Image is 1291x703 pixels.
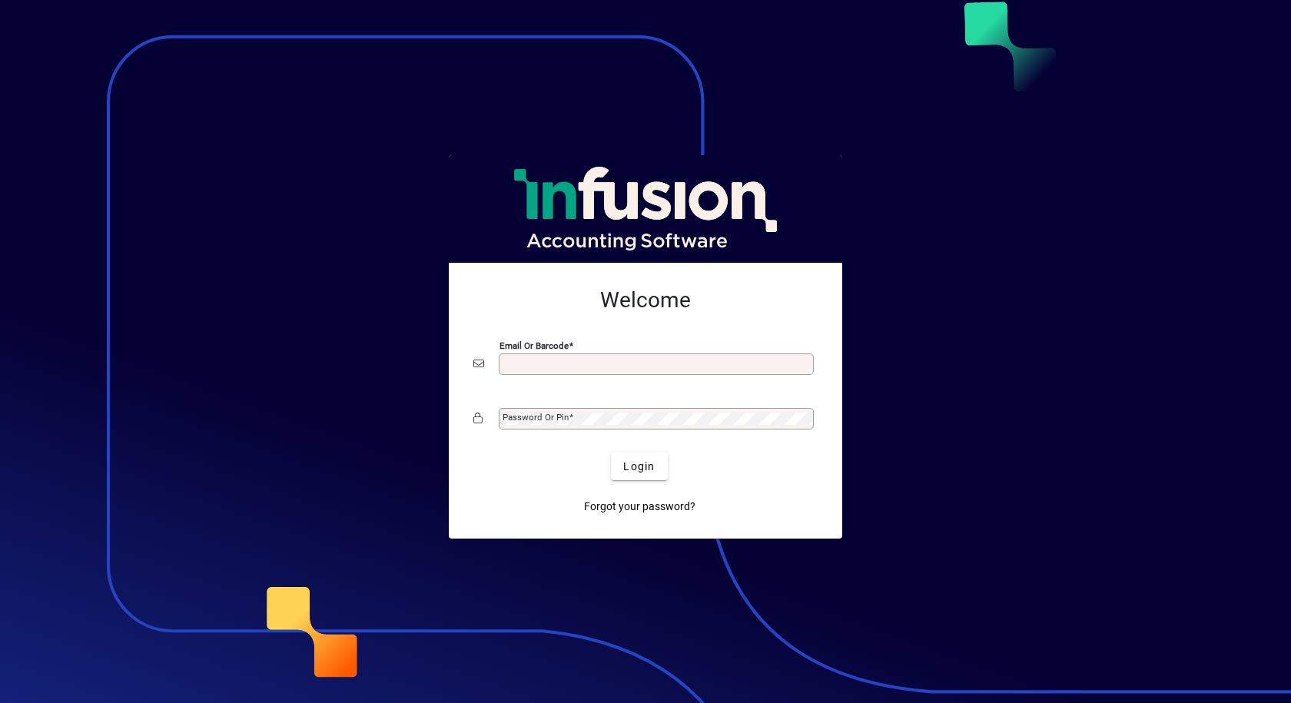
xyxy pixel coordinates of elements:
span: Login [623,459,655,475]
button: Login [611,453,667,480]
a: Forgot your password? [578,492,702,520]
span: Forgot your password? [584,499,695,515]
h2: Welcome [473,287,818,313]
mat-label: Password or Pin [503,412,569,423]
mat-label: Email or Barcode [499,340,569,351]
